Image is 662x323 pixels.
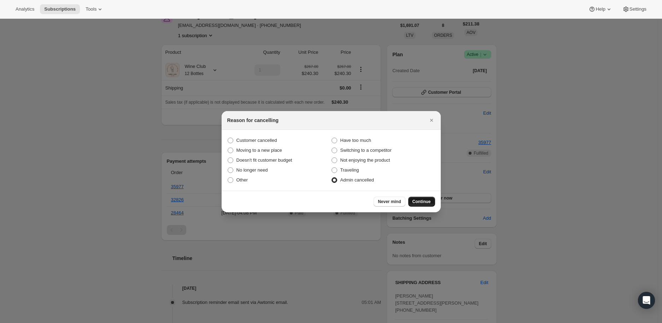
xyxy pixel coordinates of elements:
span: Not enjoying the product [340,157,390,163]
span: Admin cancelled [340,177,374,183]
span: Have too much [340,138,371,143]
div: Open Intercom Messenger [638,292,655,309]
button: Close [427,115,437,125]
span: Moving to a new place [236,148,282,153]
button: Subscriptions [40,4,80,14]
button: Settings [618,4,651,14]
button: Analytics [11,4,39,14]
button: Help [584,4,616,14]
span: Doesn't fit customer budget [236,157,292,163]
span: Traveling [340,167,359,173]
button: Never mind [374,197,405,207]
span: Tools [86,6,96,12]
span: Analytics [16,6,34,12]
button: Continue [408,197,435,207]
span: Switching to a competitor [340,148,392,153]
span: No longer need [236,167,268,173]
span: Settings [629,6,646,12]
span: Other [236,177,248,183]
span: Continue [412,199,431,204]
span: Help [596,6,605,12]
button: Tools [81,4,108,14]
span: Never mind [378,199,401,204]
span: Customer cancelled [236,138,277,143]
span: Subscriptions [44,6,76,12]
h2: Reason for cancelling [227,117,279,124]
